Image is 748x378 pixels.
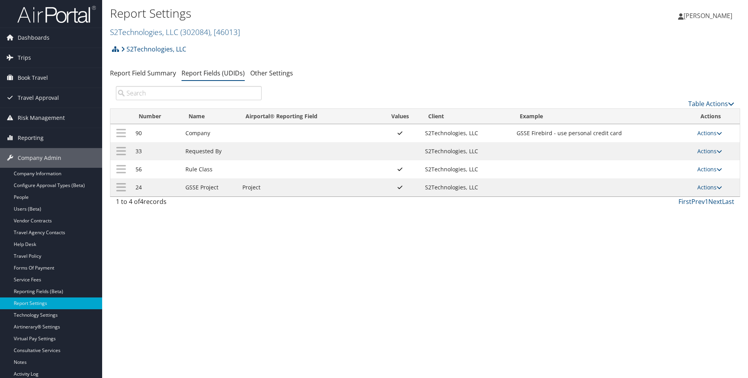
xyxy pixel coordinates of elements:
th: : activate to sort column ascending [110,109,132,124]
span: ( 302084 ) [180,27,210,37]
th: Client [421,109,513,124]
span: Risk Management [18,108,65,128]
td: S2Technologies, LLC [421,178,513,196]
img: airportal-logo.png [17,5,96,24]
h1: Report Settings [110,5,530,22]
a: 1 [705,197,708,206]
th: Number [132,109,181,124]
a: Table Actions [688,99,734,108]
a: S2Technologies, LLC [110,27,240,37]
td: Rule Class [181,160,238,178]
a: Report Field Summary [110,69,176,77]
td: Company [181,124,238,142]
td: GSSE Firebird - use personal credit card [513,124,693,142]
a: [PERSON_NAME] [678,4,740,28]
span: Dashboards [18,28,49,48]
a: Actions [697,147,722,155]
a: Actions [697,129,722,137]
a: Last [722,197,734,206]
td: Project [238,178,379,196]
a: Next [708,197,722,206]
span: , [ 46013 ] [210,27,240,37]
input: Search [116,86,262,100]
td: S2Technologies, LLC [421,160,513,178]
a: Prev [691,197,705,206]
span: Reporting [18,128,44,148]
a: Other Settings [250,69,293,77]
td: 90 [132,124,181,142]
a: S2Technologies, LLC [121,41,186,57]
th: Example [513,109,693,124]
td: 24 [132,178,181,196]
a: First [678,197,691,206]
td: Requested By [181,142,238,160]
a: Actions [697,183,722,191]
td: 56 [132,160,181,178]
th: Values [379,109,421,124]
span: Trips [18,48,31,68]
td: S2Technologies, LLC [421,142,513,160]
span: Book Travel [18,68,48,88]
span: [PERSON_NAME] [684,11,732,20]
td: S2Technologies, LLC [421,124,513,142]
th: Name [181,109,238,124]
td: GSSE Project [181,178,238,196]
td: 33 [132,142,181,160]
a: Actions [697,165,722,173]
div: 1 to 4 of records [116,197,262,210]
span: 4 [140,197,143,206]
span: Company Admin [18,148,61,168]
th: Airportal&reg; Reporting Field [238,109,379,124]
a: Report Fields (UDIDs) [181,69,245,77]
span: Travel Approval [18,88,59,108]
th: Actions [693,109,740,124]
